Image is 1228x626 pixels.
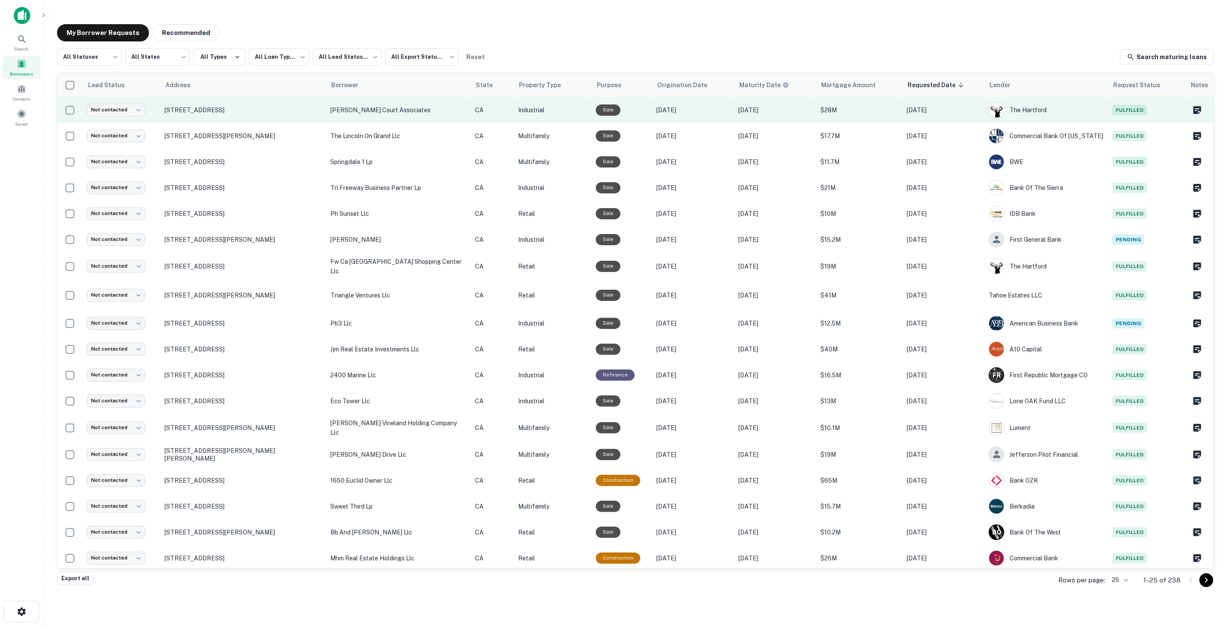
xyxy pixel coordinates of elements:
th: State [471,73,514,97]
p: [STREET_ADDRESS] [165,477,322,484]
p: [DATE] [656,423,730,433]
button: Create a note for this borrower request [1190,207,1205,220]
p: CA [475,291,510,300]
button: Create a note for this borrower request [1190,155,1205,168]
p: Retail [518,528,587,537]
div: Sale [596,344,620,354]
p: the lincoln on grand llc [330,131,466,141]
p: [DATE] [738,450,812,459]
div: Sale [596,234,620,245]
button: Create a note for this borrower request [1190,130,1205,142]
p: [DATE] [656,291,730,300]
button: Create a note for this borrower request [1190,289,1205,302]
div: Not contacted [87,395,145,407]
div: Sale [596,395,620,406]
p: [DATE] [656,157,730,167]
p: [DATE] [738,553,812,563]
div: This loan purpose was for construction [596,553,640,563]
div: This loan purpose was for refinancing [596,370,635,380]
span: Fulfilled [1112,370,1147,380]
p: [DATE] [738,423,812,433]
p: [DATE] [907,319,980,328]
span: Fulfilled [1112,183,1147,193]
p: Multifamily [518,157,587,167]
p: $65M [820,476,898,485]
span: Fulfilled [1112,209,1147,219]
div: Commercial Bank Of [US_STATE] [989,128,1104,144]
span: Pending [1112,234,1145,245]
p: CA [475,423,510,433]
p: jjm real estate investments llc [330,345,466,354]
span: Fulfilled [1112,423,1147,433]
span: Lead Status [88,80,136,90]
span: Fulfilled [1112,344,1147,354]
p: springdale 1 lp [330,157,466,167]
div: Sale [596,318,620,329]
th: Address [160,73,326,97]
p: [DATE] [656,131,730,141]
p: $41M [820,291,898,300]
span: Borrowers [10,70,33,77]
button: Recommended [152,24,220,41]
p: [STREET_ADDRESS] [165,345,322,353]
p: [DATE] [907,370,980,380]
span: Notes [1191,80,1209,90]
div: Not contacted [87,552,145,564]
p: fw ca [GEOGRAPHIC_DATA] shopping center llc [330,257,466,276]
span: Fulfilled [1112,290,1147,300]
a: Search [3,31,41,54]
div: Not contacted [87,526,145,538]
p: sweet third lp [330,502,466,511]
p: pb3 llc [330,319,466,328]
p: tri freeway business partner lp [330,183,466,193]
p: triangle ventures llc [330,291,466,300]
p: $10.2M [820,528,898,537]
p: $21M [820,183,898,193]
span: Fulfilled [1112,553,1147,563]
p: Retail [518,553,587,563]
p: [DATE] [738,262,812,271]
span: Pending [1112,318,1145,329]
th: Request Status [1108,73,1186,97]
span: Fulfilled [1112,449,1147,460]
p: CA [475,262,510,271]
p: B O [992,528,1001,537]
div: Bank Of The West [989,525,1104,540]
th: Requested Date [902,73,984,97]
p: $12.5M [820,319,898,328]
span: Contacts [13,95,30,102]
p: CA [475,235,510,244]
div: Not contacted [87,104,145,116]
p: [DATE] [738,131,812,141]
p: [DATE] [738,183,812,193]
p: Industrial [518,370,587,380]
div: First General Bank [989,232,1104,247]
p: $15.7M [820,502,898,511]
span: State [476,80,504,90]
div: Sale [596,527,620,537]
p: CA [475,131,510,141]
p: [STREET_ADDRESS][PERSON_NAME] [165,291,322,299]
span: Fulfilled [1112,261,1147,272]
p: [PERSON_NAME] court associates [330,105,466,115]
p: $19M [820,262,898,271]
div: This loan purpose was for construction [596,475,640,486]
p: CA [475,345,510,354]
p: $19M [820,450,898,459]
p: [STREET_ADDRESS] [165,106,322,114]
button: Create a note for this borrower request [1190,500,1205,513]
span: Maturity dates displayed may be estimated. Please contact the lender for the most accurate maturi... [739,80,801,90]
p: F R [993,371,1001,380]
a: Search maturing loans [1120,49,1214,65]
button: Go to next page [1200,573,1213,587]
button: Create a note for this borrower request [1190,343,1205,356]
img: picture [989,155,1004,169]
p: CA [475,105,510,115]
a: Contacts [3,81,41,104]
p: mhm real estate holdings llc [330,553,466,563]
span: Fulfilled [1112,131,1147,141]
img: picture [989,103,1004,117]
a: Saved [3,106,41,129]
